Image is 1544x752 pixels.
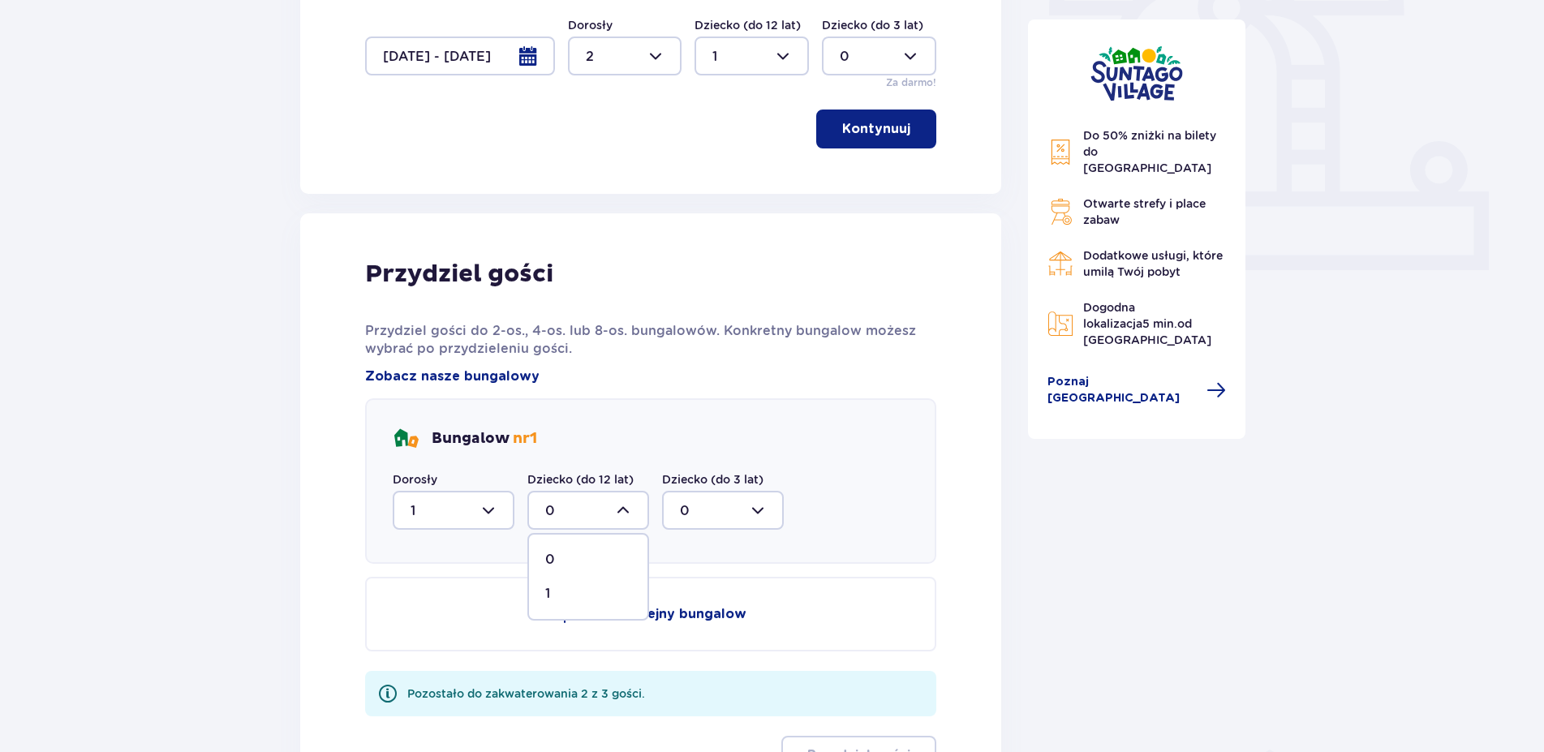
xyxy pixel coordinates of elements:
[432,429,537,449] p: Bungalow
[545,551,555,569] p: 0
[1083,129,1216,174] span: Do 50% zniżki na bilety do [GEOGRAPHIC_DATA]
[365,577,937,651] button: Dodaj kolejny bungalow
[568,17,613,33] label: Dorosły
[527,471,634,488] label: Dziecko (do 12 lat)
[365,367,540,385] a: Zobacz nasze bungalowy
[545,585,550,603] p: 1
[584,605,746,623] p: Dodaj kolejny bungalow
[1142,317,1177,330] span: 5 min.
[1047,311,1073,337] img: Map Icon
[1083,301,1211,346] span: Dogodna lokalizacja od [GEOGRAPHIC_DATA]
[393,426,419,452] img: bungalows Icon
[842,120,910,138] p: Kontynuuj
[393,471,437,488] label: Dorosły
[695,17,801,33] label: Dziecko (do 12 lat)
[822,17,923,33] label: Dziecko (do 3 lat)
[365,259,553,290] p: Przydziel gości
[662,471,763,488] label: Dziecko (do 3 lat)
[1047,374,1197,406] span: Poznaj [GEOGRAPHIC_DATA]
[1047,374,1226,406] a: Poznaj [GEOGRAPHIC_DATA]
[407,685,645,702] div: Pozostało do zakwaterowania 2 z 3 gości.
[1047,199,1073,225] img: Grill Icon
[1090,45,1183,101] img: Suntago Village
[1083,249,1223,278] span: Dodatkowe usługi, które umilą Twój pobyt
[365,322,937,358] p: Przydziel gości do 2-os., 4-os. lub 8-os. bungalowów. Konkretny bungalow możesz wybrać po przydzi...
[1047,251,1073,277] img: Restaurant Icon
[816,110,936,148] button: Kontynuuj
[1083,197,1206,226] span: Otwarte strefy i place zabaw
[513,429,537,448] span: nr 1
[1047,139,1073,165] img: Discount Icon
[886,75,936,90] p: Za darmo!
